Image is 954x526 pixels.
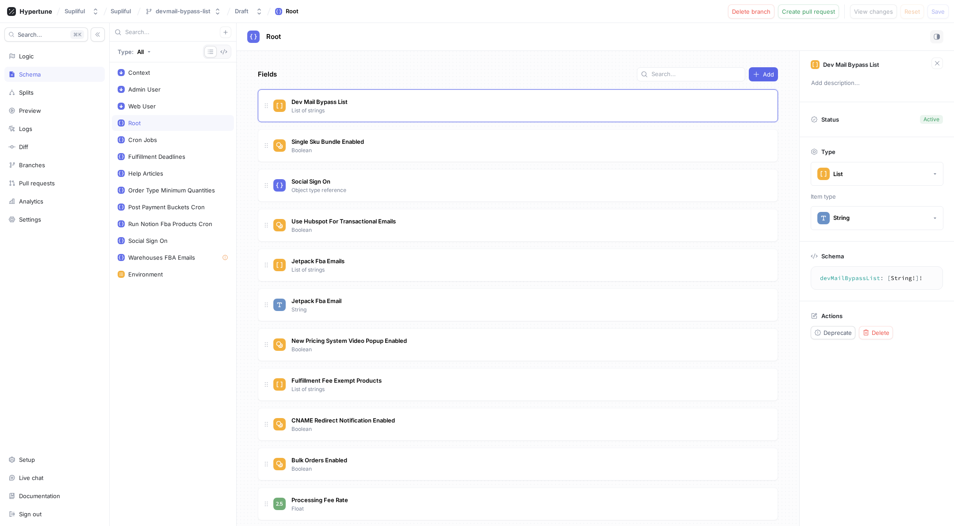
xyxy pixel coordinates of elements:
[291,257,345,265] span: Jetpack Fba Emails
[128,271,163,278] div: Environment
[128,86,161,93] div: Admin User
[821,253,844,260] p: Schema
[815,270,939,286] textarea: devMailBypassList: [String!]!
[61,4,103,19] button: Supliful
[859,326,893,339] button: Delete
[811,206,943,230] button: String
[65,8,85,15] div: Supliful
[732,9,770,14] span: Delete branch
[19,143,28,150] div: Diff
[70,30,84,39] div: K
[291,98,348,105] span: Dev Mail Bypass List
[19,161,45,169] div: Branches
[137,49,144,55] div: All
[291,425,312,433] p: Boolean
[19,474,43,481] div: Live chat
[904,9,920,14] span: Reset
[19,180,55,187] div: Pull requests
[128,69,150,76] div: Context
[291,385,325,393] p: List of strings
[291,496,348,503] span: Processing Fee Rate
[749,67,778,81] button: Add
[19,53,34,60] div: Logic
[231,4,266,19] button: Draft
[142,4,225,19] button: devmail-bypass-list
[291,226,312,234] p: Boolean
[291,297,341,304] span: Jetpack Fba Email
[128,254,195,261] div: Warehouses FBA Emails
[18,32,42,37] span: Search...
[728,4,774,19] button: Delete branch
[115,45,154,59] button: Type: All
[19,107,41,114] div: Preview
[900,4,924,19] button: Reset
[291,505,304,513] p: Float
[291,337,407,344] span: New Pricing System Video Popup Enabled
[118,49,134,55] p: Type:
[811,162,943,186] button: List
[291,186,346,194] p: Object type reference
[128,203,205,211] div: Post Payment Buckets Cron
[291,465,312,473] p: Boolean
[128,187,215,194] div: Order Type Minimum Quantities
[19,198,43,205] div: Analytics
[824,330,852,335] span: Deprecate
[128,237,168,244] div: Social Sign On
[258,69,277,80] p: Fields
[128,153,185,160] div: Fulfillment Deadlines
[872,330,889,335] span: Delete
[811,326,855,339] button: Deprecate
[651,70,741,79] input: Search...
[19,125,32,132] div: Logs
[235,8,249,15] div: Draft
[291,377,382,384] span: Fulfillment Fee Exempt Products
[821,312,843,319] p: Actions
[19,511,42,518] div: Sign out
[923,115,939,123] div: Active
[291,178,330,185] span: Social Sign On
[778,4,839,19] button: Create pull request
[291,138,364,145] span: Single Sku Bundle Enabled
[291,218,396,225] span: Use Hubspot For Transactional Emails
[156,8,211,15] div: devmail-bypass-list
[128,220,212,227] div: Run Notion Fba Products Cron
[763,72,774,77] span: Add
[291,346,312,353] p: Boolean
[291,146,312,154] p: Boolean
[266,32,281,42] p: Root
[128,136,157,143] div: Cron Jobs
[850,4,897,19] button: View changes
[4,488,105,503] a: Documentation
[291,266,325,274] p: List of strings
[807,76,946,91] p: Add description...
[782,9,835,14] span: Create pull request
[927,4,949,19] button: Save
[821,113,839,126] p: Status
[111,8,131,14] span: Supliful
[19,456,35,463] div: Setup
[19,492,60,499] div: Documentation
[854,9,893,14] span: View changes
[291,457,347,464] span: Bulk Orders Enabled
[128,103,156,110] div: Web User
[811,192,943,201] p: Item type
[833,170,843,178] div: List
[19,71,41,78] div: Schema
[291,417,395,424] span: CNAME Redirect Notification Enabled
[19,89,34,96] div: Splits
[125,28,220,37] input: Search...
[19,216,41,223] div: Settings
[128,170,163,177] div: Help Articles
[291,306,307,314] p: String
[4,27,88,42] button: Search...K
[823,61,879,68] p: Dev Mail Bypass List
[291,107,325,115] p: List of strings
[286,7,299,16] div: Root
[821,148,835,155] p: Type
[931,9,945,14] span: Save
[128,119,141,127] div: Root
[833,214,850,222] div: String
